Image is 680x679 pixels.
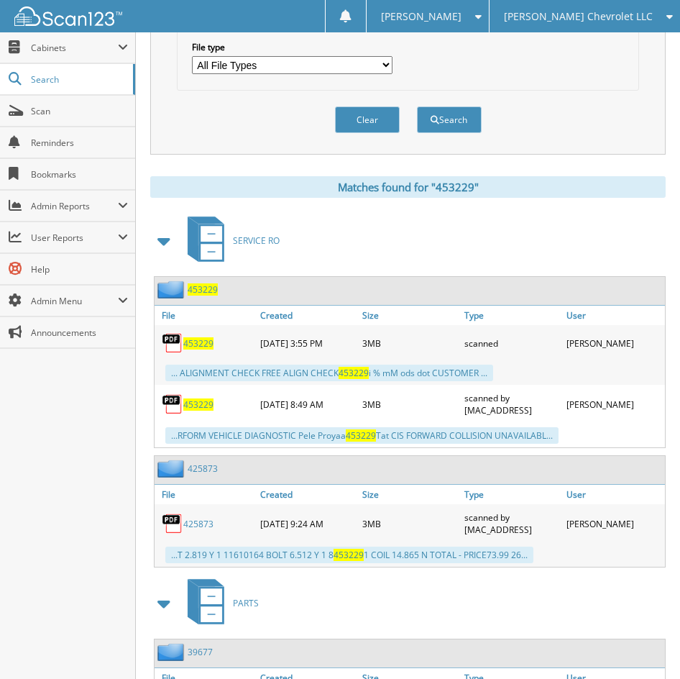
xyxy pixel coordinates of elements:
[165,427,559,444] div: ...RFORM VEHICLE DIAGNOSTIC Pele Proyaa Tat CIS FORWARD COLLISION UNAVAILABL...
[461,388,563,420] div: scanned by [MAC_ADDRESS]
[31,327,128,339] span: Announcements
[162,513,183,534] img: PDF.png
[165,547,533,563] div: ...T 2.819 Y 1 11610164 BOLT 6.512 Y 1 8 1 COIL 14.865 N TOTAL - PRICE73.99 26...
[188,462,218,475] a: 425873
[461,508,563,539] div: scanned by [MAC_ADDRESS]
[188,646,213,658] a: 39677
[188,283,218,296] a: 453229
[31,263,128,275] span: Help
[162,332,183,354] img: PDF.png
[257,508,359,539] div: [DATE] 9:24 AM
[563,485,665,504] a: User
[165,365,493,381] div: ... ALIGNMENT CHECK FREE ALIGN CHECK i % mM ods dot CUSTOMER ...
[335,106,400,133] button: Clear
[359,485,461,504] a: Size
[339,367,369,379] span: 453229
[608,610,680,679] iframe: Chat Widget
[31,73,126,86] span: Search
[31,168,128,181] span: Bookmarks
[192,41,393,53] label: File type
[381,12,461,21] span: [PERSON_NAME]
[359,306,461,325] a: Size
[157,460,188,478] img: folder2.png
[150,176,666,198] div: Matches found for "453229"
[183,518,213,530] a: 425873
[31,42,118,54] span: Cabinets
[257,388,359,420] div: [DATE] 8:49 AM
[504,12,653,21] span: [PERSON_NAME] Chevrolet LLC
[359,329,461,357] div: 3MB
[359,508,461,539] div: 3MB
[31,232,118,244] span: User Reports
[179,575,259,632] a: PARTS
[461,485,563,504] a: Type
[563,329,665,357] div: [PERSON_NAME]
[346,429,376,442] span: 453229
[461,306,563,325] a: Type
[162,393,183,415] img: PDF.png
[157,643,188,661] img: folder2.png
[417,106,482,133] button: Search
[257,306,359,325] a: Created
[359,388,461,420] div: 3MB
[31,200,118,212] span: Admin Reports
[563,388,665,420] div: [PERSON_NAME]
[155,485,257,504] a: File
[157,281,188,299] img: folder2.png
[257,485,359,504] a: Created
[563,306,665,325] a: User
[563,508,665,539] div: [PERSON_NAME]
[183,398,213,411] a: 453229
[31,137,128,149] span: Reminders
[334,549,364,561] span: 453229
[31,295,118,307] span: Admin Menu
[257,329,359,357] div: [DATE] 3:55 PM
[14,6,122,26] img: scan123-logo-white.svg
[155,306,257,325] a: File
[233,597,259,609] span: PARTS
[183,337,213,350] a: 453229
[461,329,563,357] div: scanned
[31,105,128,117] span: Scan
[233,234,280,247] span: SERVICE RO
[179,212,280,269] a: SERVICE RO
